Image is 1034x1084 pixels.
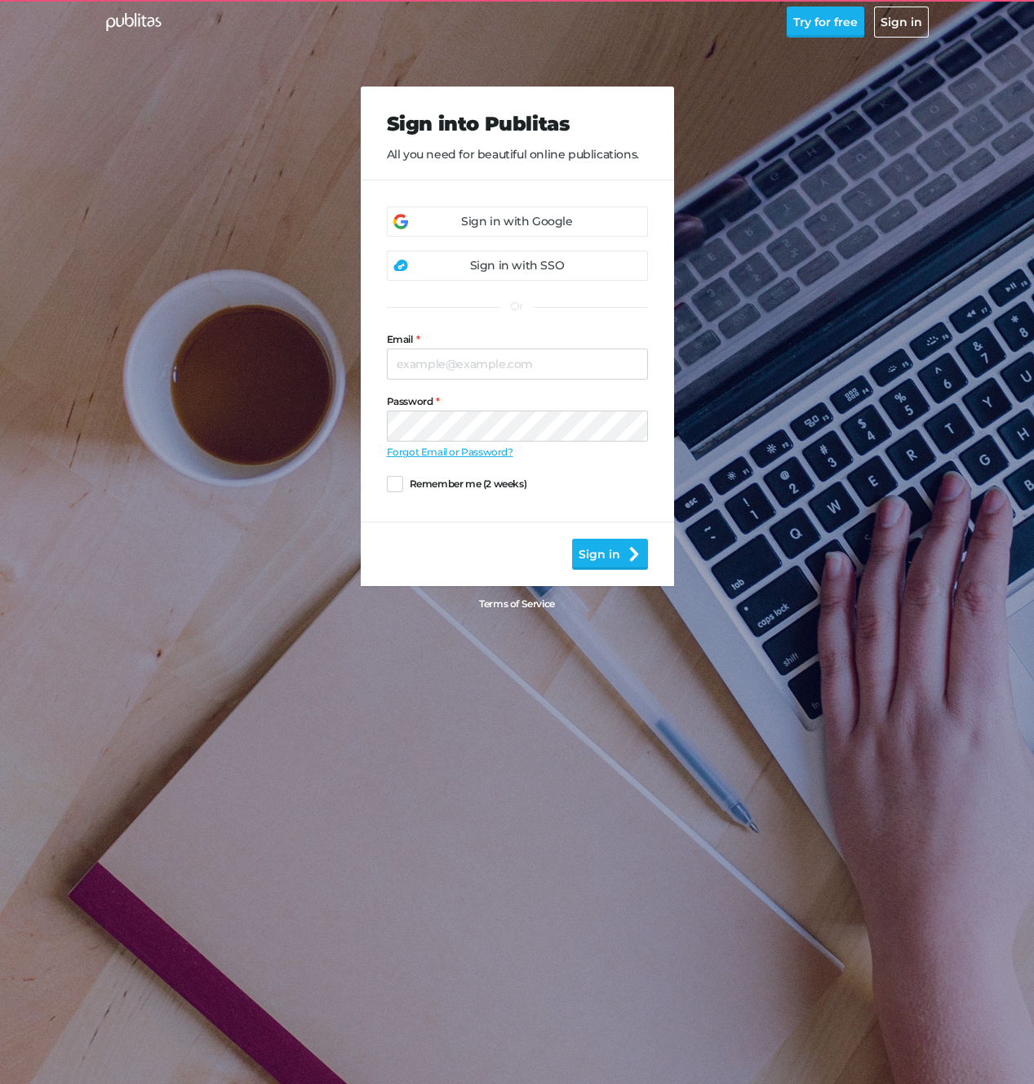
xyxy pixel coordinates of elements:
[387,113,648,136] h2: Sign into Publitas
[473,593,561,615] a: Terms of Service
[952,961,1034,1039] iframe: Chat Widget
[461,213,572,230] div: Sign in with Google
[874,7,929,38] button: Sign in
[387,251,648,281] a: Sign in with SSO
[387,334,648,345] label: Email
[787,7,864,38] button: Try for free
[387,146,648,163] p: All you need for beautiful online publications.
[387,207,648,237] a: Sign in with Google
[387,446,513,458] a: Forgot Email or Password?
[387,349,648,380] input: example@example.com
[410,478,527,490] span: Remember me (2 weeks)
[500,298,534,315] div: Or
[387,396,648,407] label: Password
[572,539,648,570] button: Sign in
[470,257,565,274] div: Sign in with SSO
